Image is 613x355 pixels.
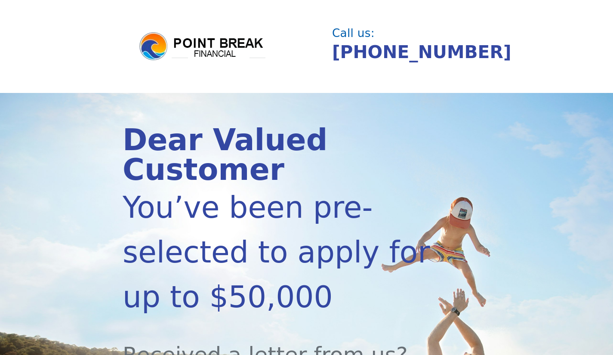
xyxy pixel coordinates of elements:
[138,31,267,62] img: logo.png
[123,125,435,185] div: Dear Valued Customer
[123,185,435,319] div: You’ve been pre-selected to apply for up to $50,000
[332,42,511,62] a: [PHONE_NUMBER]
[332,28,485,39] div: Call us:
